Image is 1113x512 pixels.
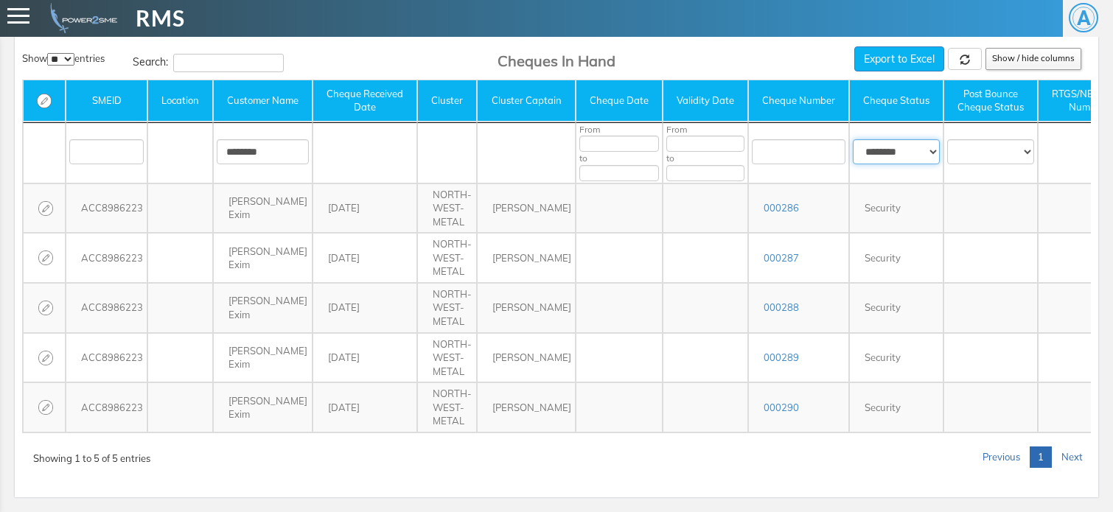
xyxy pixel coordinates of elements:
[417,183,477,234] td: NORTH-WEST-METAL
[313,80,417,123] th: Cheque&nbsp;Received Date: activate to sort column ascending
[313,283,417,333] td: [DATE]
[576,80,663,123] th: Cheque&nbsp;Date: activate to sort column ascending
[213,183,313,234] td: [PERSON_NAME] Exim
[66,382,147,432] td: ACC8986223
[477,80,576,123] th: Cluster&nbsp;Captain: activate to sort column ascending
[23,80,66,123] th: : activate to sort column ascending
[417,80,477,123] th: Cluster: activate to sort column ascending
[764,252,799,264] a: 000287
[213,283,313,333] td: [PERSON_NAME] Exim
[666,124,744,180] span: From to
[764,401,799,413] a: 000290
[1053,446,1091,468] a: Next
[849,333,943,383] td: Security
[1030,446,1052,468] a: 1
[764,351,799,363] a: 000289
[1069,3,1098,32] span: A
[33,444,150,465] div: Showing 1 to 5 of 5 entries
[985,48,1081,70] button: Show / hide columns
[313,183,417,234] td: [DATE]
[136,2,185,34] span: RMS
[943,80,1038,123] th: Post&nbsp;Bounce Cheque&nbsp;Status: activate to sort column ascending
[313,382,417,432] td: [DATE]
[854,46,944,71] button: Export to Excel
[849,80,943,123] th: Cheque&nbsp;Status: activate to sort column ascending
[213,80,313,123] th: Customer&nbsp;Name: activate to sort column ascending
[477,183,576,234] td: [PERSON_NAME]
[213,382,313,432] td: [PERSON_NAME] Exim
[417,382,477,432] td: NORTH-WEST-METAL
[417,333,477,383] td: NORTH-WEST-METAL
[66,283,147,333] td: ACC8986223
[764,301,799,313] a: 000288
[147,80,213,123] th: Location: activate to sort column ascending
[579,124,659,180] span: From to
[477,233,576,283] td: [PERSON_NAME]
[477,333,576,383] td: [PERSON_NAME]
[849,382,943,432] td: Security
[173,54,284,72] input: Search:
[44,3,117,33] img: admin
[66,233,147,283] td: ACC8986223
[477,382,576,432] td: [PERSON_NAME]
[213,333,313,383] td: [PERSON_NAME] Exim
[663,80,748,123] th: Validity&nbsp;Date: activate to sort column ascending
[417,283,477,333] td: NORTH-WEST-METAL
[477,283,576,333] td: [PERSON_NAME]
[213,233,313,283] td: [PERSON_NAME] Exim
[133,54,284,72] label: Search:
[66,333,147,383] td: ACC8986223
[313,333,417,383] td: [DATE]
[748,80,849,123] th: Cheque&nbsp;Number: activate to sort column ascending
[66,183,147,234] td: ACC8986223
[66,80,147,123] th: SMEID: activate to sort column ascending
[764,202,799,214] a: 000286
[47,53,74,66] select: Showentries
[849,183,943,234] td: Security
[22,52,105,66] label: Show entries
[849,283,943,333] td: Security
[849,233,943,283] td: Security
[417,233,477,283] td: NORTH-WEST-METAL
[313,233,417,283] td: [DATE]
[974,446,1028,468] a: Previous
[992,53,1075,63] span: Show / hide columns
